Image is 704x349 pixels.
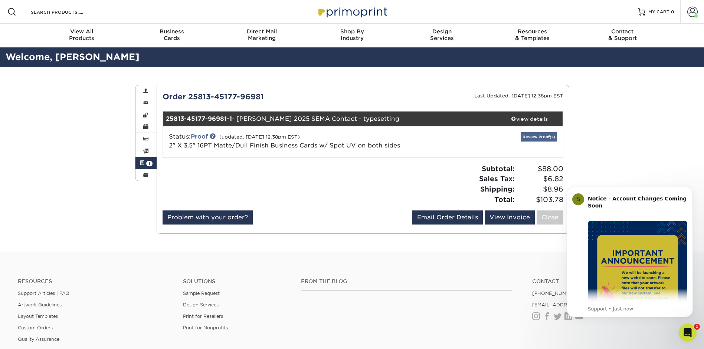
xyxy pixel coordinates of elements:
[183,278,290,285] h4: Solutions
[127,28,217,35] span: Business
[485,210,535,225] a: View Invoice
[169,142,400,149] span: 2" X 3.5" 16PT Matte/Dull Finish Business Cards w/ Spot UV on both sides
[307,28,397,35] span: Shop By
[397,24,487,47] a: DesignServices
[577,24,668,47] a: Contact& Support
[487,28,577,41] div: & Templates
[577,28,668,35] span: Contact
[18,325,53,330] a: Custom Orders
[18,278,172,285] h4: Resources
[517,164,563,174] span: $88.00
[163,132,429,150] div: Status:
[487,24,577,47] a: Resources& Templates
[163,112,496,126] div: - [PERSON_NAME] 2025 SEMA Contact - typesetting
[146,161,153,166] span: 1
[479,174,515,183] strong: Sales Tax:
[532,290,578,296] a: [PHONE_NUMBER]
[397,28,487,35] span: Design
[482,164,515,173] strong: Subtotal:
[671,9,674,14] span: 0
[648,9,669,15] span: MY CART
[30,7,102,16] input: SEARCH PRODUCTS.....
[496,115,563,123] div: view details
[191,133,208,140] a: Proof
[474,93,563,99] small: Last Updated: [DATE] 12:38pm EST
[183,313,223,319] a: Print for Resellers
[37,24,127,47] a: View AllProducts
[18,302,62,308] a: Artwork Guidelines
[480,185,515,193] strong: Shipping:
[37,28,127,41] div: Products
[217,28,307,35] span: Direct Mail
[496,112,563,126] a: view details
[219,134,300,140] small: (updated: [DATE] 12:38pm EST)
[517,174,563,184] span: $6.82
[517,195,563,205] span: $103.78
[577,28,668,41] div: & Support
[2,326,63,346] iframe: Google Customer Reviews
[18,313,58,319] a: Layout Templates
[517,184,563,195] span: $8.96
[18,290,69,296] a: Support Articles | FAQ
[315,4,389,20] img: Primoprint
[307,24,397,47] a: Shop ByIndustry
[183,290,220,296] a: Sample Request
[556,176,704,329] iframe: Intercom notifications message
[183,302,219,308] a: Design Services
[537,210,563,225] a: Close
[301,278,512,285] h4: From the Blog
[532,278,686,285] a: Contact
[397,28,487,41] div: Services
[183,325,228,330] a: Print for Nonprofits
[217,24,307,47] a: Direct MailMarketing
[521,132,557,142] a: Review Proof(s)
[127,24,217,47] a: BusinessCards
[166,115,232,122] strong: 25813-45177-96981-1
[412,210,483,225] a: Email Order Details
[217,28,307,41] div: Marketing
[307,28,397,41] div: Industry
[127,28,217,41] div: Cards
[679,324,697,342] iframe: Intercom live chat
[487,28,577,35] span: Resources
[135,157,157,169] a: 1
[532,302,621,308] a: [EMAIL_ADDRESS][DOMAIN_NAME]
[157,91,363,102] div: Order 25813-45177-96981
[494,195,515,203] strong: Total:
[163,210,253,225] a: Problem with your order?
[37,28,127,35] span: View All
[694,324,700,330] span: 1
